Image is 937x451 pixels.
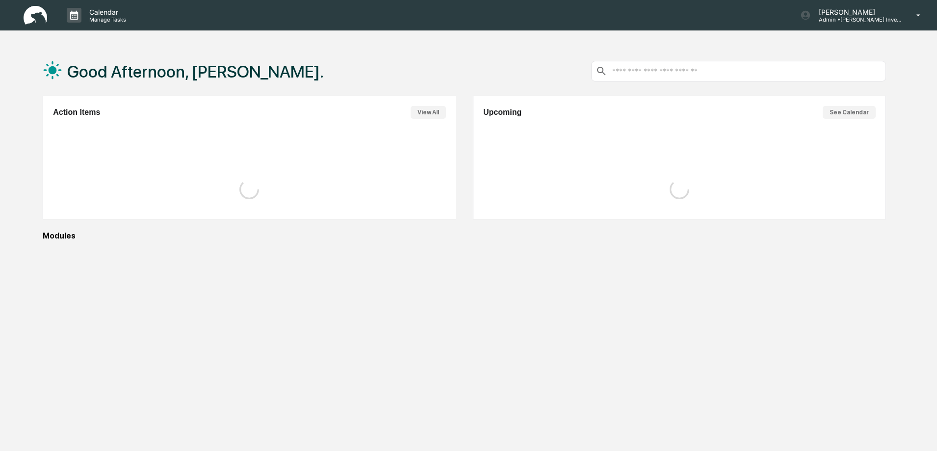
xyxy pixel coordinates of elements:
p: [PERSON_NAME] [811,8,902,16]
p: Manage Tasks [81,16,131,23]
h2: Action Items [53,108,100,117]
p: Calendar [81,8,131,16]
button: View All [411,106,446,119]
button: See Calendar [823,106,876,119]
div: Modules [43,231,886,240]
p: Admin • [PERSON_NAME] Investments, LLC [811,16,902,23]
h1: Good Afternoon, [PERSON_NAME]. [67,62,324,81]
h2: Upcoming [483,108,521,117]
img: logo [24,6,47,25]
